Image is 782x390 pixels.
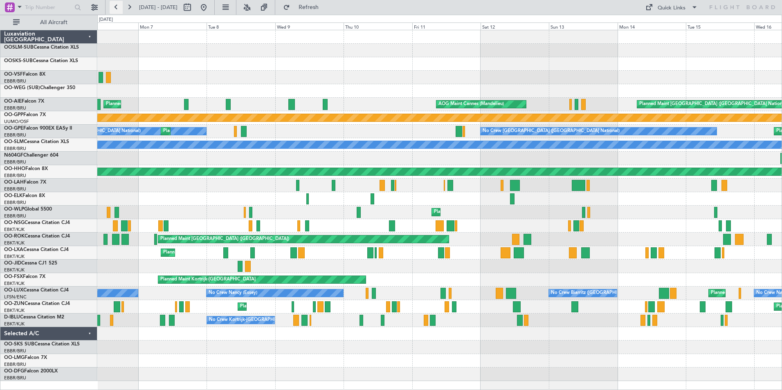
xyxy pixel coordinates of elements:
a: OO-JIDCessna CJ1 525 [4,261,57,266]
a: EBBR/BRU [4,186,26,192]
a: OO-LMGFalcon 7X [4,355,47,360]
span: OO-SKS SUB [4,342,34,347]
button: All Aircraft [9,16,89,29]
div: Sat 12 [481,22,549,30]
span: OO-ROK [4,234,25,239]
div: Sun 13 [549,22,617,30]
a: EBBR/BRU [4,146,26,152]
a: OO-WEG (SUB)Challenger 350 [4,85,75,90]
a: OO-NSGCessna Citation CJ4 [4,220,70,225]
a: EBKT/KJK [4,280,25,287]
div: Planned Maint [GEOGRAPHIC_DATA] ([GEOGRAPHIC_DATA] National) [163,125,311,137]
div: No Crew [GEOGRAPHIC_DATA] ([GEOGRAPHIC_DATA] National) [483,125,620,137]
a: EBBR/BRU [4,348,26,354]
span: OOSKS-SUB [4,58,33,63]
span: OO-SLM [4,139,24,144]
a: EBBR/BRU [4,375,26,381]
div: Thu 10 [344,22,412,30]
a: OO-GPEFalcon 900EX EASy II [4,126,72,131]
a: EBBR/BRU [4,199,26,206]
span: OO-HHO [4,166,25,171]
a: EBKT/KJK [4,240,25,246]
a: EBBR/BRU [4,361,26,368]
a: OO-ELKFalcon 8X [4,193,45,198]
span: OO-ELK [4,193,22,198]
span: OO-LAH [4,180,24,185]
span: OO-JID [4,261,21,266]
a: OO-ZUNCessna Citation CJ4 [4,301,70,306]
div: Mon 14 [618,22,686,30]
span: OO-WLP [4,207,24,212]
button: Refresh [279,1,328,14]
a: OO-HHOFalcon 8X [4,166,48,171]
span: OO-WEG (SUB) [4,85,40,90]
a: OO-LUXCessna Citation CJ4 [4,288,69,293]
span: OO-NSG [4,220,25,225]
input: Trip Number [25,1,72,13]
a: OO-ROKCessna Citation CJ4 [4,234,70,239]
span: Refresh [292,4,326,10]
span: OO-ZUN [4,301,25,306]
a: EBKT/KJK [4,253,25,260]
a: OO-WLPGlobal 5500 [4,207,52,212]
a: OO-FSXFalcon 7X [4,274,45,279]
a: EBBR/BRU [4,132,26,138]
div: No Crew Kortrijk-[GEOGRAPHIC_DATA] [209,314,293,326]
div: Tue 15 [686,22,754,30]
div: Planned Maint Liege [434,206,476,218]
button: Quick Links [641,1,702,14]
a: N604GFChallenger 604 [4,153,58,158]
div: Sun 6 [70,22,138,30]
div: Quick Links [658,4,685,12]
div: Planned Maint [GEOGRAPHIC_DATA] ([GEOGRAPHIC_DATA]) [160,233,289,245]
a: LFSN/ENC [4,294,27,300]
div: Planned Maint Kortrijk-[GEOGRAPHIC_DATA] [163,247,258,259]
a: OOSKS-SUBCessna Citation XLS [4,58,78,63]
a: EBBR/BRU [4,159,26,165]
a: EBKT/KJK [4,267,25,273]
div: Planned Maint Kortrijk-[GEOGRAPHIC_DATA] [240,300,335,313]
a: OO-VSFFalcon 8X [4,72,45,77]
div: Planned Maint [GEOGRAPHIC_DATA] ([GEOGRAPHIC_DATA]) [106,98,235,110]
a: OO-SLMCessna Citation XLS [4,139,69,144]
span: OO-LXA [4,247,23,252]
a: EBBR/BRU [4,213,26,219]
span: OO-VSF [4,72,23,77]
div: AOG Maint Cannes (Mandelieu) [438,98,504,110]
a: D-IBLUCessna Citation M2 [4,315,64,320]
a: EBBR/BRU [4,78,26,84]
span: [DATE] - [DATE] [139,4,178,11]
a: OO-GPPFalcon 7X [4,112,46,117]
div: Planned Maint Kortrijk-[GEOGRAPHIC_DATA] [160,273,256,286]
span: N604GF [4,153,23,158]
div: No Crew Biarritz ([GEOGRAPHIC_DATA]) [551,287,636,299]
div: [DATE] [99,16,113,23]
span: OO-GPE [4,126,23,131]
a: EBBR/BRU [4,105,26,111]
span: OO-LUX [4,288,23,293]
a: OO-LAHFalcon 7X [4,180,46,185]
a: UUMO/OSF [4,119,29,125]
a: EBKT/KJK [4,307,25,314]
div: Wed 9 [275,22,344,30]
div: No Crew Nancy (Essey) [209,287,257,299]
div: Tue 8 [207,22,275,30]
span: All Aircraft [21,20,86,25]
a: EBKT/KJK [4,226,25,233]
a: OO-AIEFalcon 7X [4,99,44,104]
span: OO-GPP [4,112,23,117]
span: OO-DFG [4,369,24,374]
div: Fri 11 [412,22,481,30]
span: OO-LMG [4,355,25,360]
a: EBKT/KJK [4,321,25,327]
span: D-IBLU [4,315,20,320]
a: OO-SKS SUBCessna Citation XLS [4,342,80,347]
span: OO-FSX [4,274,23,279]
a: EBBR/BRU [4,173,26,179]
a: OO-LXACessna Citation CJ4 [4,247,69,252]
a: OO-DFGFalcon 2000LX [4,369,58,374]
span: OOSLM-SUB [4,45,34,50]
div: Mon 7 [138,22,207,30]
span: OO-AIE [4,99,22,104]
a: OOSLM-SUBCessna Citation XLS [4,45,79,50]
